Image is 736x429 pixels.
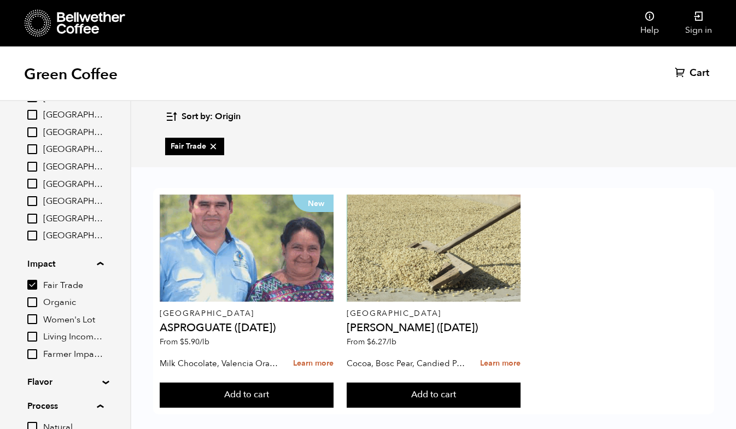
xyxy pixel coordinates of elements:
[27,297,37,307] input: Organic
[160,322,334,333] h4: ASPROGUATE ([DATE])
[43,144,103,156] span: [GEOGRAPHIC_DATA]
[27,110,37,120] input: [GEOGRAPHIC_DATA]
[27,332,37,342] input: Living Income Pricing
[43,179,103,191] span: [GEOGRAPHIC_DATA]
[347,310,521,318] p: [GEOGRAPHIC_DATA]
[171,141,219,152] span: Fair Trade
[367,337,396,347] bdi: 6.27
[27,214,37,224] input: [GEOGRAPHIC_DATA]
[27,280,37,290] input: Fair Trade
[27,196,37,206] input: [GEOGRAPHIC_DATA]
[347,337,396,347] span: From
[27,127,37,137] input: [GEOGRAPHIC_DATA]
[160,310,334,318] p: [GEOGRAPHIC_DATA]
[27,399,103,413] summary: Process
[43,314,103,326] span: Women's Lot
[27,349,37,359] input: Farmer Impact Fund
[27,144,37,154] input: [GEOGRAPHIC_DATA]
[43,349,103,361] span: Farmer Impact Fund
[43,109,103,121] span: [GEOGRAPHIC_DATA]
[367,337,371,347] span: $
[43,230,103,242] span: [GEOGRAPHIC_DATA]
[43,280,103,292] span: Fair Trade
[347,322,521,333] h4: [PERSON_NAME] ([DATE])
[180,337,209,347] bdi: 5.90
[200,337,209,347] span: /lb
[165,104,241,130] button: Sort by: Origin
[27,314,37,324] input: Women's Lot
[43,331,103,343] span: Living Income Pricing
[347,355,465,372] p: Cocoa, Bosc Pear, Candied Pecan
[43,127,103,139] span: [GEOGRAPHIC_DATA]
[27,375,103,389] summary: Flavor
[27,179,37,189] input: [GEOGRAPHIC_DATA]
[160,337,209,347] span: From
[43,297,103,309] span: Organic
[347,383,521,408] button: Add to cart
[182,111,241,123] span: Sort by: Origin
[293,352,334,375] a: Learn more
[43,161,103,173] span: [GEOGRAPHIC_DATA]
[160,355,278,372] p: Milk Chocolate, Valencia Orange, Agave
[27,231,37,240] input: [GEOGRAPHIC_DATA]
[690,67,709,80] span: Cart
[43,213,103,225] span: [GEOGRAPHIC_DATA]
[293,195,334,212] p: New
[675,67,712,80] a: Cart
[43,196,103,208] span: [GEOGRAPHIC_DATA]
[160,195,334,302] a: New
[480,352,521,375] a: Learn more
[180,337,184,347] span: $
[160,383,334,408] button: Add to cart
[27,257,103,271] summary: Impact
[27,162,37,172] input: [GEOGRAPHIC_DATA]
[24,64,118,84] h1: Green Coffee
[387,337,396,347] span: /lb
